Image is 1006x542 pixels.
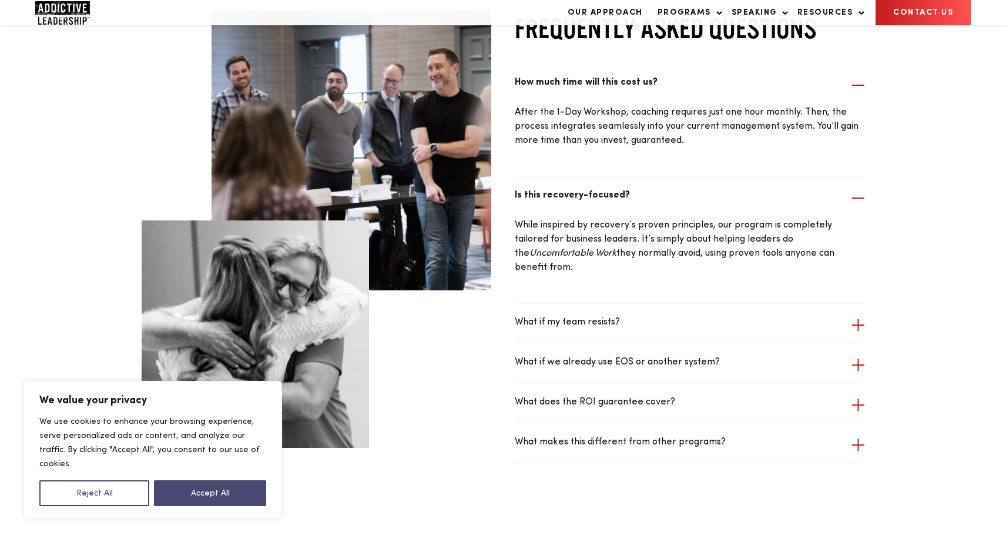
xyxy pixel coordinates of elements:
[39,393,266,407] p: We value your privacy
[35,1,106,25] a: Home
[24,381,282,518] div: We value your privacy
[515,395,840,411] span: What does the ROI guarantee cover?
[154,480,266,506] button: Accept All
[515,315,840,331] span: What if my team resists?
[515,188,840,204] span: Is this recovery-focused?
[562,1,649,25] a: Our Approach
[515,220,832,258] span: While inspired by recovery’s proven principles, our program is completely tailored for business l...
[35,1,90,25] img: Company Logo
[515,249,834,272] span: they normally avoid, using proven tools anyone can benefit from.
[515,108,859,145] span: After the 1-Day Workshop, coaching requires just one hour monthly. Then, the process integrates s...
[529,249,616,258] span: Uncomfortable Work
[39,480,149,506] button: Reject All
[726,1,789,25] a: Speaking
[39,414,266,471] p: We use cookies to enhance your browsing experience, serve personalized ads or content, and analyz...
[792,1,865,25] a: Resources
[515,435,840,451] span: What makes this different from other programs?
[515,355,840,371] span: What if we already use EOS or another system?
[515,11,864,46] h2: FREQUENTLY ASKED QUESTIONS
[652,1,723,25] a: Programs
[515,75,840,91] span: How much time will this cost us?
